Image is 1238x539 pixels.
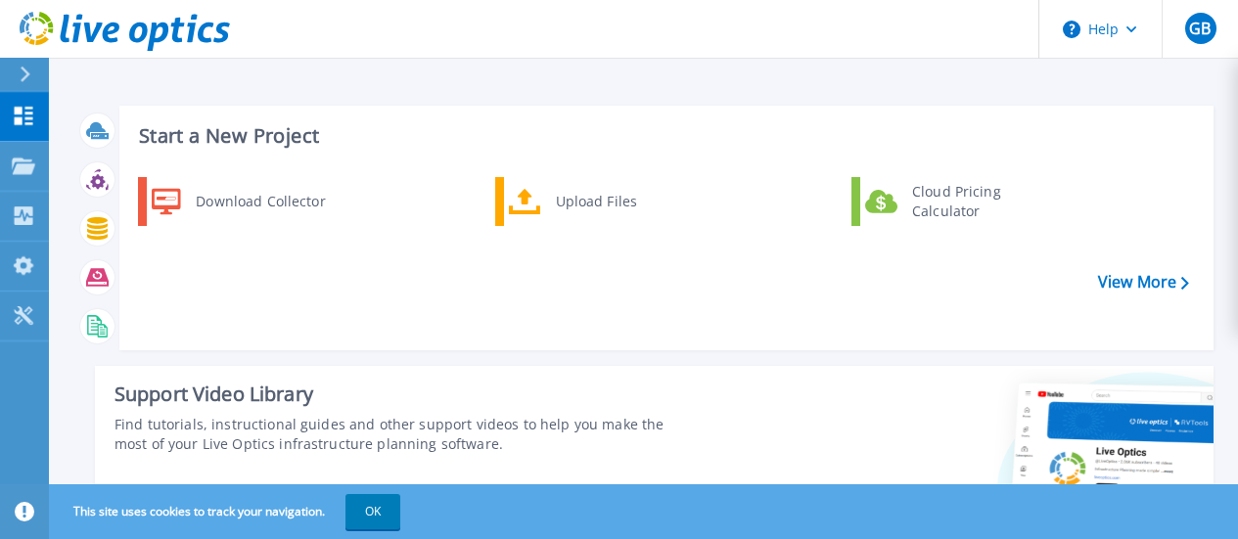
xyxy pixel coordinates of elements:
a: Download Collector [138,177,339,226]
a: View More [1098,273,1189,292]
a: Cloud Pricing Calculator [851,177,1052,226]
div: Upload Files [546,182,691,221]
div: Cloud Pricing Calculator [902,182,1047,221]
button: OK [345,494,400,529]
h3: Start a New Project [139,125,1188,147]
span: This site uses cookies to track your navigation. [54,494,400,529]
a: Upload Files [495,177,696,226]
span: GB [1189,21,1211,36]
div: Download Collector [186,182,334,221]
div: Support Video Library [115,382,696,407]
div: Find tutorials, instructional guides and other support videos to help you make the most of your L... [115,415,696,454]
